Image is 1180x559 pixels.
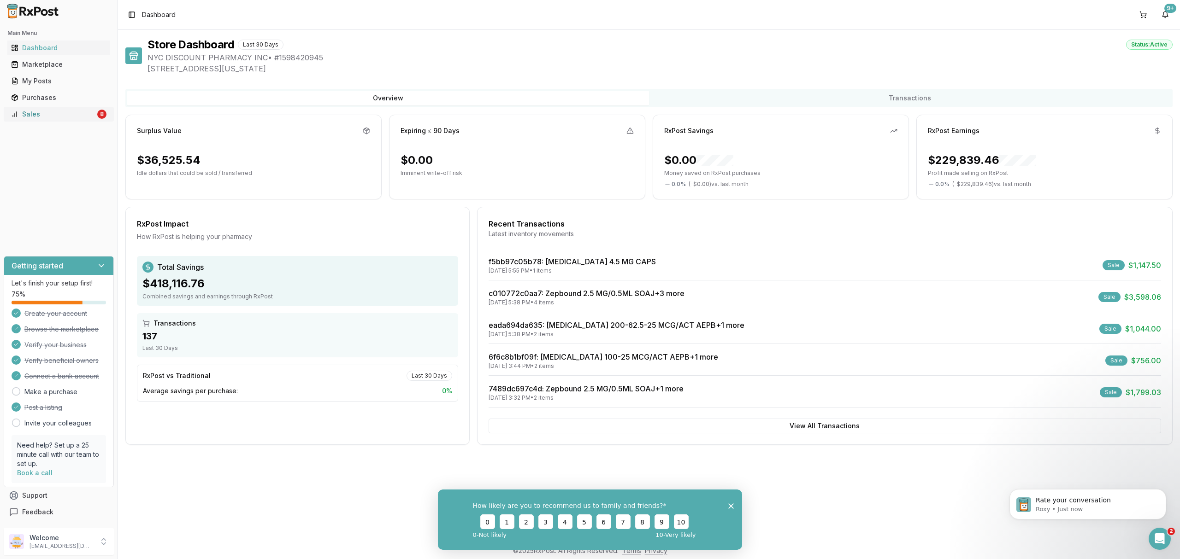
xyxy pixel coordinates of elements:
span: Total Savings [157,262,204,273]
img: User avatar [9,534,24,549]
a: Dashboard [7,40,110,56]
a: Terms [622,547,641,554]
div: Sale [1105,355,1127,366]
button: Feedback [4,504,114,520]
button: 9+ [1158,7,1173,22]
span: 0 % [442,386,452,396]
div: Last 30 Days [142,344,453,352]
div: Latest inventory movements [489,229,1161,239]
button: Marketplace [4,57,114,72]
div: Surplus Value [137,126,182,135]
span: Connect a bank account [24,372,99,381]
div: Purchases [11,93,106,102]
div: $0.00 [664,153,733,168]
a: Marketplace [7,56,110,73]
button: Overview [127,91,649,105]
div: How RxPost is helping your pharmacy [137,232,458,241]
a: Privacy [645,547,667,554]
span: Dashboard [142,10,176,19]
span: [STREET_ADDRESS][US_STATE] [147,63,1173,74]
a: Invite your colleagues [24,419,92,428]
span: ( - $0.00 ) vs. last month [689,181,749,188]
p: Money saved on RxPost purchases [664,169,897,177]
a: My Posts [7,73,110,89]
div: Sale [1098,292,1121,302]
div: RxPost Savings [664,126,714,135]
div: $418,116.76 [142,276,453,291]
button: Dashboard [4,41,114,55]
div: [DATE] 5:55 PM • 1 items [489,267,656,274]
span: Verify beneficial owners [24,356,99,365]
img: RxPost Logo [4,4,63,18]
span: 0.0 % [935,181,950,188]
h1: Store Dashboard [147,37,234,52]
a: Purchases [7,89,110,106]
a: f5bb97c05b78: [MEDICAL_DATA] 4.5 MG CAPS [489,257,656,266]
h3: Getting started [12,260,63,271]
div: Combined savings and earnings through RxPost [142,293,453,300]
div: Dashboard [11,43,106,52]
h2: Main Menu [7,29,110,37]
p: Welcome [29,533,94,542]
a: eada694da635: [MEDICAL_DATA] 200-62.5-25 MCG/ACT AEPB+1 more [489,320,744,330]
button: Support [4,487,114,504]
div: Recent Transactions [489,218,1161,229]
span: 2 [1168,528,1175,535]
p: Imminent write-off risk [401,169,634,177]
p: Let's finish your setup first! [12,279,106,288]
div: $0.00 [401,153,433,168]
span: Feedback [22,507,53,517]
a: Book a call [17,469,53,477]
span: $1,147.50 [1128,260,1161,271]
a: c010772c0aa7: Zepbound 2.5 MG/0.5ML SOAJ+3 more [489,289,684,298]
div: [DATE] 3:44 PM • 2 items [489,362,718,370]
div: Status: Active [1126,40,1173,50]
span: Average savings per purchase: [143,386,238,396]
iframe: Survey from RxPost [438,489,742,550]
div: $36,525.54 [137,153,201,168]
span: ( - $229,839.46 ) vs. last month [952,181,1031,188]
a: Make a purchase [24,387,77,396]
iframe: Intercom notifications message [996,470,1180,534]
div: [DATE] 3:32 PM • 2 items [489,394,684,402]
div: RxPost Impact [137,218,458,229]
button: Transactions [649,91,1171,105]
div: RxPost Earnings [928,126,979,135]
a: 7489dc697c4d: Zepbound 2.5 MG/0.5ML SOAJ+1 more [489,384,684,393]
div: 9+ [1164,4,1176,13]
button: View All Transactions [489,419,1161,433]
span: 0.0 % [672,181,686,188]
p: Idle dollars that could be sold / transferred [137,169,370,177]
span: NYC DISCOUNT PHARMACY INC • # 1598420945 [147,52,1173,63]
div: Last 30 Days [407,371,452,381]
p: Need help? Set up a 25 minute call with our team to set up. [17,441,100,468]
span: $1,799.03 [1126,387,1161,398]
button: Purchases [4,90,114,105]
p: Profit made selling on RxPost [928,169,1161,177]
a: Sales8 [7,106,110,122]
button: Sales8 [4,107,114,122]
div: 8 [97,110,106,119]
span: Verify your business [24,340,87,349]
a: 6f6c8b1bf09f: [MEDICAL_DATA] 100-25 MCG/ACT AEPB+1 more [489,352,718,361]
iframe: Intercom live chat [1149,528,1171,550]
button: My Posts [4,74,114,88]
div: Marketplace [11,60,106,69]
